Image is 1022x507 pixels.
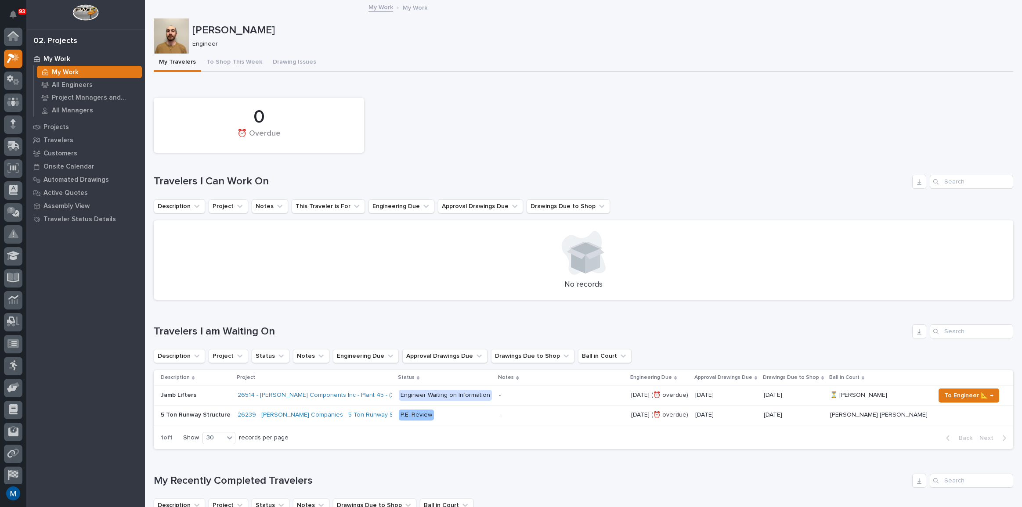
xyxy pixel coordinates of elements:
[695,392,757,399] p: [DATE]
[201,54,267,72] button: To Shop This Week
[154,349,205,363] button: Description
[52,107,93,115] p: All Managers
[161,373,190,382] p: Description
[930,175,1013,189] input: Search
[43,150,77,158] p: Customers
[368,199,434,213] button: Engineering Due
[578,349,632,363] button: Ball in Court
[11,11,22,25] div: Notifications93
[26,52,145,65] a: My Work
[203,433,224,442] div: 30
[52,94,138,102] p: Project Managers and Engineers
[939,388,999,403] button: To Engineer 📐 →
[192,24,1010,37] p: [PERSON_NAME]
[34,91,145,104] a: Project Managers and Engineers
[694,373,752,382] p: Approval Drawings Due
[164,280,1003,290] p: No records
[764,390,784,399] p: [DATE]
[161,390,198,399] p: Jamb Lifters
[183,434,199,442] p: Show
[26,120,145,133] a: Projects
[252,349,289,363] button: Status
[368,2,393,12] a: My Work
[930,474,1013,488] input: Search
[43,163,94,171] p: Onsite Calendar
[4,5,22,24] button: Notifications
[43,55,70,63] p: My Work
[695,411,757,419] p: [DATE]
[52,81,93,89] p: All Engineers
[4,484,22,503] button: users-avatar
[403,2,427,12] p: My Work
[154,54,201,72] button: My Travelers
[26,147,145,160] a: Customers
[154,475,909,487] h1: My Recently Completed Travelers
[491,349,574,363] button: Drawings Due to Shop
[499,411,501,419] div: -
[979,434,999,442] span: Next
[499,392,501,399] div: -
[239,434,289,442] p: records per page
[293,349,329,363] button: Notes
[154,405,1013,425] tr: 5 Ton Runway Structure5 Ton Runway Structure 26239 - [PERSON_NAME] Companies - 5 Ton Runway Struc...
[154,427,180,449] p: 1 of 1
[43,189,88,197] p: Active Quotes
[161,410,232,419] p: 5 Ton Runway Structure
[829,373,859,382] p: Ball in Court
[976,434,1013,442] button: Next
[154,175,909,188] h1: Travelers I Can Work On
[953,434,972,442] span: Back
[238,411,415,419] a: 26239 - [PERSON_NAME] Companies - 5 Ton Runway Structure
[26,173,145,186] a: Automated Drawings
[498,373,514,382] p: Notes
[398,373,415,382] p: Status
[209,349,248,363] button: Project
[154,385,1013,405] tr: Jamb LiftersJamb Lifters 26514 - [PERSON_NAME] Components Inc - Plant 45 - (2) Hyperlite ¼ ton br...
[209,199,248,213] button: Project
[399,390,492,401] div: Engineer Waiting on Information
[630,373,672,382] p: Engineering Due
[830,410,929,419] p: [PERSON_NAME] [PERSON_NAME]
[930,324,1013,338] input: Search
[33,36,77,46] div: 02. Projects
[154,325,909,338] h1: Travelers I am Waiting On
[34,79,145,91] a: All Engineers
[527,199,610,213] button: Drawings Due to Shop
[43,123,69,131] p: Projects
[763,373,819,382] p: Drawings Due to Shop
[43,137,73,144] p: Travelers
[402,349,488,363] button: Approval Drawings Due
[154,199,205,213] button: Description
[26,160,145,173] a: Onsite Calendar
[631,390,690,399] p: [DATE] (⏰ overdue)
[939,434,976,442] button: Back
[192,40,1006,48] p: Engineer
[169,129,349,147] div: ⏰ Overdue
[399,410,434,421] div: P.E. Review
[267,54,321,72] button: Drawing Issues
[26,186,145,199] a: Active Quotes
[169,106,349,128] div: 0
[26,212,145,226] a: Traveler Status Details
[43,216,116,223] p: Traveler Status Details
[26,133,145,147] a: Travelers
[764,410,784,419] p: [DATE]
[631,410,690,419] p: [DATE] (⏰ overdue)
[438,199,523,213] button: Approval Drawings Due
[34,66,145,78] a: My Work
[43,202,90,210] p: Assembly View
[52,68,79,76] p: My Work
[43,176,109,184] p: Automated Drawings
[26,199,145,212] a: Assembly View
[72,4,98,21] img: Workspace Logo
[252,199,288,213] button: Notes
[34,104,145,116] a: All Managers
[333,349,399,363] button: Engineering Due
[19,8,25,14] p: 93
[238,392,509,399] a: 26514 - [PERSON_NAME] Components Inc - Plant 45 - (2) Hyperlite ¼ ton bridge cranes; 24’ x 60’
[830,390,889,399] p: ⏳ [PERSON_NAME]
[944,390,993,401] span: To Engineer 📐 →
